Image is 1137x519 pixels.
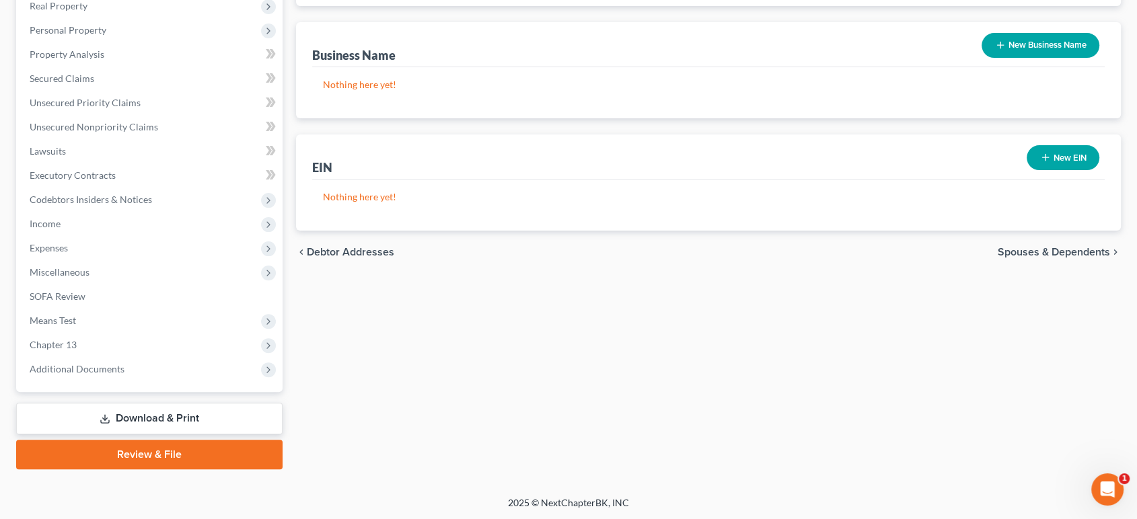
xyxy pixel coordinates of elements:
[19,67,283,91] a: Secured Claims
[30,145,66,157] span: Lawsuits
[296,247,394,257] button: chevron_left Debtor Addresses
[30,290,85,302] span: SOFA Review
[323,190,1095,204] p: Nothing here yet!
[19,163,283,188] a: Executory Contracts
[312,159,332,175] div: EIN
[982,33,1099,58] button: New Business Name
[16,440,283,469] a: Review & File
[19,42,283,67] a: Property Analysis
[30,266,89,278] span: Miscellaneous
[312,47,396,63] div: Business Name
[998,247,1121,257] button: Spouses & Dependents chevron_right
[998,247,1110,257] span: Spouses & Dependents
[19,284,283,309] a: SOFA Review
[30,97,141,108] span: Unsecured Priority Claims
[30,315,76,326] span: Means Test
[30,363,124,374] span: Additional Documents
[30,24,106,36] span: Personal Property
[30,194,152,205] span: Codebtors Insiders & Notices
[19,139,283,163] a: Lawsuits
[19,115,283,139] a: Unsecured Nonpriority Claims
[30,121,158,132] span: Unsecured Nonpriority Claims
[296,247,307,257] i: chevron_left
[1119,473,1130,484] span: 1
[30,73,94,84] span: Secured Claims
[30,242,68,253] span: Expenses
[19,91,283,115] a: Unsecured Priority Claims
[30,218,61,229] span: Income
[1027,145,1099,170] button: New EIN
[30,339,77,350] span: Chapter 13
[1091,473,1124,506] iframe: Intercom live chat
[16,403,283,434] a: Download & Print
[30,169,116,181] span: Executory Contracts
[307,247,394,257] span: Debtor Addresses
[323,78,1095,91] p: Nothing here yet!
[1110,247,1121,257] i: chevron_right
[30,48,104,60] span: Property Analysis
